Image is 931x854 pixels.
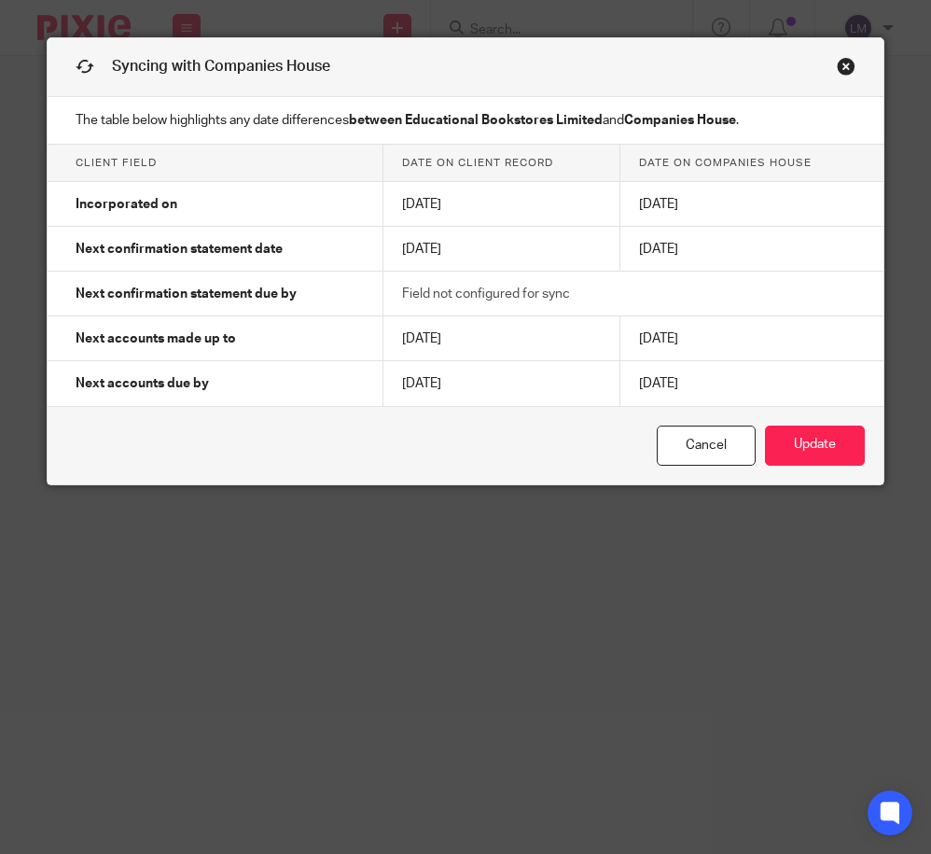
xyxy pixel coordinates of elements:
[620,227,883,272] td: [DATE]
[383,316,620,361] td: [DATE]
[620,316,883,361] td: [DATE]
[383,272,883,316] td: Field not configured for sync
[383,361,620,406] td: [DATE]
[48,227,383,272] td: Next confirmation statement date
[383,145,620,182] th: Date on client record
[383,227,620,272] td: [DATE]
[620,182,883,227] td: [DATE]
[48,97,883,145] p: The table below highlights any date differences and .
[657,426,756,466] a: Cancel
[48,145,383,182] th: Client field
[48,182,383,227] td: Incorporated on
[765,426,865,466] button: Update
[620,361,883,406] td: [DATE]
[112,59,330,74] span: Syncing with Companies House
[48,361,383,406] td: Next accounts due by
[624,114,736,127] strong: Companies House
[48,316,383,361] td: Next accounts made up to
[620,145,883,182] th: Date on Companies House
[349,114,603,127] strong: between Educational Bookstores Limited
[383,182,620,227] td: [DATE]
[837,57,855,82] a: Close this dialog window
[48,272,383,316] td: Next confirmation statement due by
